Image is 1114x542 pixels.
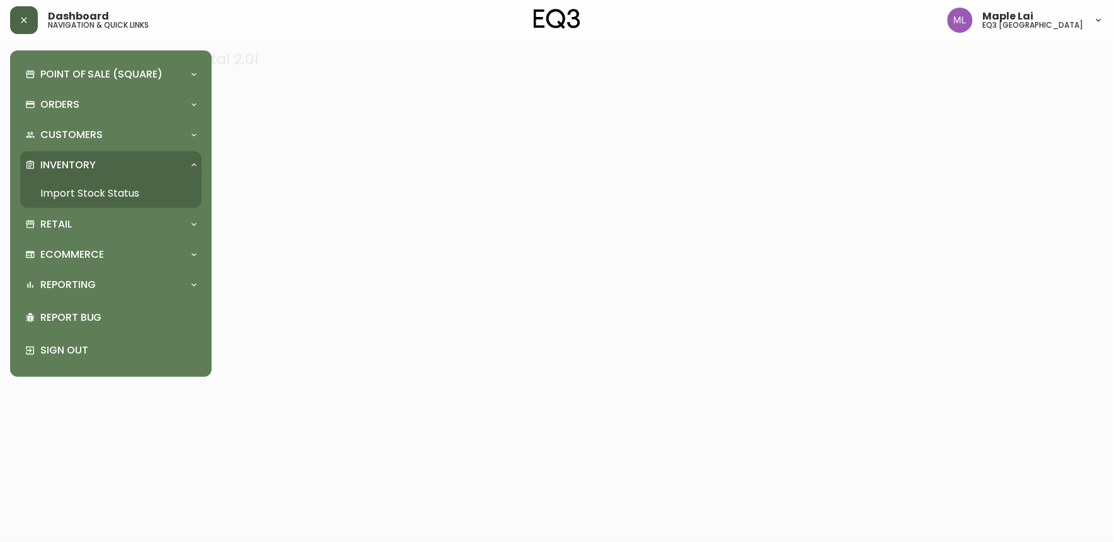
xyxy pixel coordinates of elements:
p: Sign Out [40,343,197,357]
div: Ecommerce [20,241,202,268]
div: Point of Sale (Square) [20,61,202,88]
div: Inventory [20,151,202,179]
img: logo [534,9,580,29]
div: Sign Out [20,334,202,367]
div: Reporting [20,271,202,299]
h5: eq3 [GEOGRAPHIC_DATA] [983,21,1084,29]
p: Customers [40,128,103,142]
h5: navigation & quick links [48,21,149,29]
div: Customers [20,121,202,149]
p: Inventory [40,158,96,172]
span: Dashboard [48,11,109,21]
p: Orders [40,98,79,112]
img: 61e28cffcf8cc9f4e300d877dd684943 [948,8,973,33]
p: Ecommerce [40,248,104,262]
div: Retail [20,210,202,238]
p: Reporting [40,278,96,292]
p: Point of Sale (Square) [40,67,163,81]
a: Import Stock Status [20,179,202,208]
div: Report Bug [20,301,202,334]
p: Retail [40,217,72,231]
div: Orders [20,91,202,118]
span: Maple Lai [983,11,1034,21]
p: Report Bug [40,311,197,325]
